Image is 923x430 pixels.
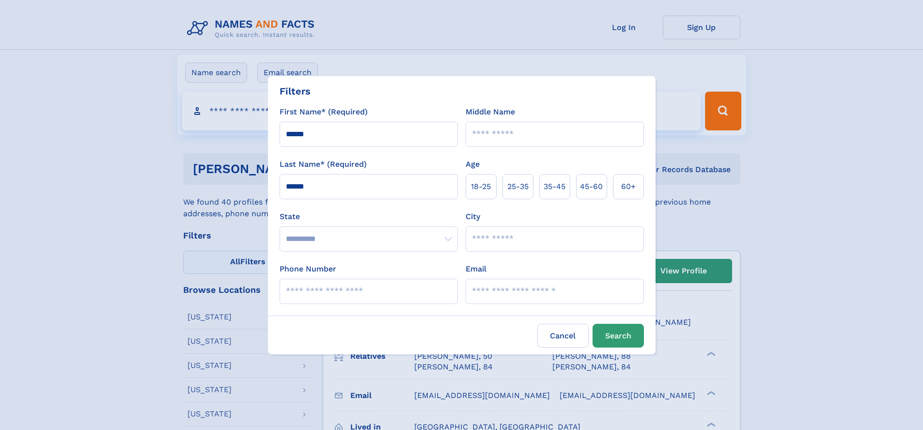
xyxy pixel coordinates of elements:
label: City [466,211,480,223]
label: Last Name* (Required) [280,159,367,170]
label: Age [466,159,480,170]
label: Middle Name [466,106,515,118]
label: Email [466,263,486,275]
span: 45‑60 [580,181,603,192]
label: Cancel [537,324,589,348]
span: 18‑25 [471,181,491,192]
span: 35‑45 [544,181,565,192]
label: Phone Number [280,263,336,275]
label: First Name* (Required) [280,106,368,118]
label: State [280,211,458,223]
button: Search [593,324,644,348]
div: Filters [280,84,311,98]
span: 25‑35 [507,181,529,192]
span: 60+ [621,181,636,192]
